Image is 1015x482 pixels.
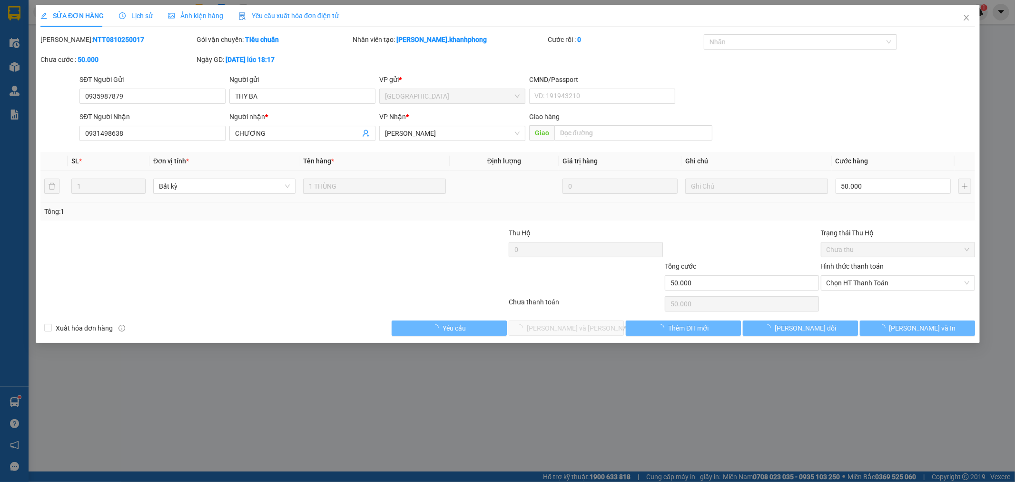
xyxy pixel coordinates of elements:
span: SỬA ĐƠN HÀNG [40,12,104,20]
span: Yêu cầu [443,323,466,333]
div: Tổng: 1 [44,206,392,217]
img: icon [238,12,246,20]
input: VD: Bàn, Ghế [303,179,445,194]
div: Chưa thanh toán [508,297,664,313]
button: Thêm ĐH mới [625,321,740,336]
span: Ảnh kiện hàng [168,12,223,20]
span: Giá trị hàng [562,157,598,165]
span: Lê Hồng Phong [385,126,520,141]
div: CMND/Passport [529,74,675,85]
span: user-add [362,130,370,137]
div: SĐT Người Nhận [79,111,226,122]
span: VP Nhận [379,113,406,120]
div: Chưa cước : [40,54,195,65]
div: [PERSON_NAME]: [40,34,195,45]
span: Đơn vị tính [153,157,189,165]
div: Trạng thái Thu Hộ [820,228,975,238]
span: Xuất hóa đơn hàng [52,323,117,333]
span: close [962,14,970,21]
button: Yêu cầu [392,321,507,336]
label: Hình thức thanh toán [820,262,884,270]
div: Ngày GD: [197,54,351,65]
div: Nhân viên tạo: [353,34,546,45]
b: [PERSON_NAME].khanhphong [396,36,487,43]
b: Tiêu chuẩn [245,36,279,43]
button: plus [958,179,971,194]
div: Cước rồi : [547,34,701,45]
span: Giao hàng [529,113,559,120]
div: Người gửi [229,74,375,85]
span: loading [432,324,443,331]
span: Cước hàng [835,157,868,165]
span: [PERSON_NAME] đổi [775,323,836,333]
th: Ghi chú [681,152,831,171]
span: loading [764,324,775,331]
input: Ghi Chú [685,179,828,194]
div: SĐT Người Gửi [79,74,226,85]
button: [PERSON_NAME] đổi [742,321,857,336]
span: Giao [529,125,554,141]
span: Lịch sử [119,12,153,20]
button: [PERSON_NAME] và [PERSON_NAME] hàng [509,321,624,336]
span: Chọn HT Thanh Toán [826,276,969,290]
span: Bất kỳ [159,179,290,193]
span: Định lượng [487,157,521,165]
span: Tên hàng [303,157,334,165]
span: loading [658,324,668,331]
input: 0 [562,179,678,194]
span: loading [878,324,889,331]
button: delete [44,179,59,194]
span: [PERSON_NAME] và In [889,323,956,333]
span: Thu Hộ [508,229,530,237]
span: Chưa thu [826,242,969,257]
span: edit [40,12,47,19]
input: Dọc đường [554,125,712,141]
div: Gói vận chuyển: [197,34,351,45]
b: [DATE] lúc 18:17 [226,56,275,63]
button: Close [953,5,979,31]
span: Nha Trang [385,89,520,103]
span: Tổng cước [664,262,696,270]
span: Thêm ĐH mới [668,323,709,333]
button: [PERSON_NAME] và In [859,321,975,336]
b: 50.000 [78,56,99,63]
span: clock-circle [119,12,126,19]
span: SL [71,157,79,165]
div: VP gửi [379,74,525,85]
b: 0 [577,36,581,43]
div: Người nhận [229,111,375,122]
b: NTT0810250017 [93,36,144,43]
span: Yêu cầu xuất hóa đơn điện tử [238,12,339,20]
span: picture [168,12,175,19]
span: info-circle [118,325,125,331]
